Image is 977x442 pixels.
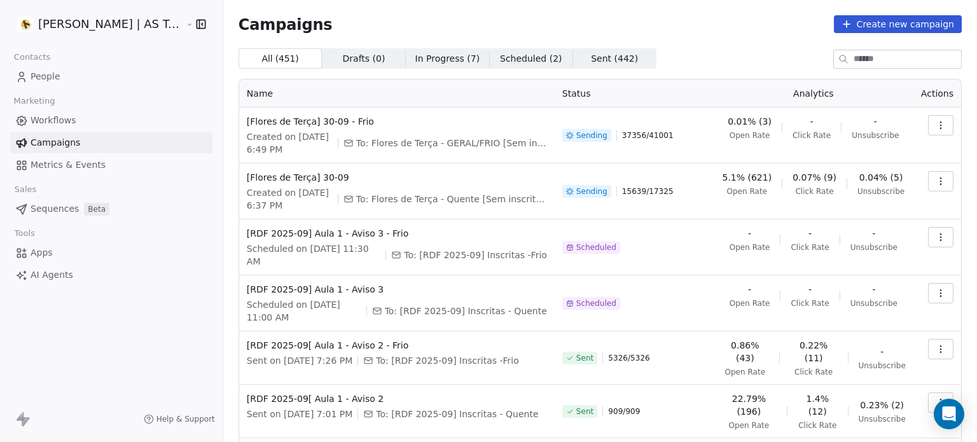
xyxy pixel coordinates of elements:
th: Name [239,79,555,107]
a: Campaigns [10,132,212,153]
span: Unsubscribe [859,361,906,371]
span: To: [RDF 2025-09] Inscritas - Quente [376,408,538,420]
span: Click Rate [798,420,836,431]
span: To: [RDF 2025-09] Inscritas -Frio [376,354,519,367]
span: Workflows [31,114,76,127]
span: Open Rate [730,242,770,252]
th: Analytics [714,79,913,107]
span: 0.22% (11) [790,339,838,364]
span: Campaigns [239,15,333,33]
span: Sending [576,186,607,197]
span: Marketing [8,92,60,111]
span: Sent ( 442 ) [591,52,638,66]
span: 15639 / 17325 [622,186,674,197]
span: Open Rate [730,298,770,308]
span: [RDF 2025-09[ Aula 1 - Aviso 2 [247,392,547,405]
span: [PERSON_NAME] | AS Treinamentos [38,16,183,32]
span: Click Rate [794,367,833,377]
a: Help & Support [144,414,215,424]
span: Scheduled ( 2 ) [500,52,562,66]
span: To: [RDF 2025-09] Inscritas -Frio [404,249,547,261]
span: Campaigns [31,136,80,149]
span: Sent [576,406,593,417]
a: Workflows [10,110,212,131]
span: Created on [DATE] 6:49 PM [247,130,333,156]
span: Tools [9,224,40,243]
span: 22.79% (196) [721,392,777,418]
span: Unsubscribe [850,242,897,252]
a: SequencesBeta [10,198,212,219]
span: Scheduled [576,298,616,308]
span: To: Flores de Terça - Quente [Sem inscritas] [356,193,547,205]
span: 0.01% (3) [728,115,772,128]
span: 5326 / 5326 [608,353,649,363]
span: In Progress ( 7 ) [415,52,480,66]
span: Sent on [DATE] 7:01 PM [247,408,352,420]
span: Click Rate [791,298,829,308]
span: Metrics & Events [31,158,106,172]
span: Unsubscribe [859,414,906,424]
span: Sales [9,180,42,199]
span: Scheduled on [DATE] 11:30 AM [247,242,380,268]
span: Sending [576,130,607,141]
span: - [808,283,812,296]
span: [Flores de Terça] 30-09 - Frio [247,115,547,128]
span: Open Rate [726,186,767,197]
span: - [748,283,751,296]
span: Click Rate [793,130,831,141]
span: - [808,227,812,240]
span: 1.4% (12) [798,392,838,418]
span: AI Agents [31,268,73,282]
span: Apps [31,246,53,259]
span: 0.07% (9) [793,171,836,184]
span: Scheduled on [DATE] 11:00 AM [247,298,361,324]
span: - [810,115,814,128]
span: - [872,283,875,296]
span: Sent [576,353,593,363]
span: - [748,227,751,240]
span: 0.23% (2) [860,399,904,411]
span: Created on [DATE] 6:37 PM [247,186,333,212]
span: - [874,115,877,128]
button: Create new campaign [834,15,962,33]
span: 37356 / 41001 [622,130,674,141]
a: Metrics & Events [10,155,212,176]
span: Open Rate [729,420,770,431]
div: Open Intercom Messenger [934,399,964,429]
span: Contacts [8,48,56,67]
span: [RDF 2025-09] Aula 1 - Aviso 3 - Frio [247,227,547,240]
a: Apps [10,242,212,263]
span: Unsubscribe [857,186,904,197]
span: Open Rate [724,367,765,377]
span: Click Rate [795,186,833,197]
span: 5.1% (621) [722,171,772,184]
th: Actions [913,79,961,107]
span: Drafts ( 0 ) [343,52,385,66]
span: To: Flores de Terça - GERAL/FRIO [Sem inscritas] [356,137,547,149]
th: Status [555,79,714,107]
span: 0.86% (43) [721,339,769,364]
a: AI Agents [10,265,212,286]
span: Scheduled [576,242,616,252]
span: Click Rate [791,242,829,252]
span: - [880,345,883,358]
a: People [10,66,212,87]
span: - [872,227,875,240]
button: [PERSON_NAME] | AS Treinamentos [15,13,176,35]
span: Sent on [DATE] 7:26 PM [247,354,352,367]
img: Logo%202022%20quad.jpg [18,17,33,32]
span: [RDF 2025-09] Aula 1 - Aviso 3 [247,283,547,296]
span: Unsubscribe [852,130,899,141]
span: 909 / 909 [608,406,640,417]
span: Sequences [31,202,79,216]
span: Unsubscribe [850,298,897,308]
span: Beta [84,203,109,216]
span: 0.04% (5) [859,171,903,184]
span: [RDF 2025-09[ Aula 1 - Aviso 2 - Frio [247,339,547,352]
span: [Flores de Terça] 30-09 [247,171,547,184]
span: To: [RDF 2025-09] Inscritas - Quente [385,305,547,317]
span: Help & Support [156,414,215,424]
span: People [31,70,60,83]
span: Open Rate [730,130,770,141]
